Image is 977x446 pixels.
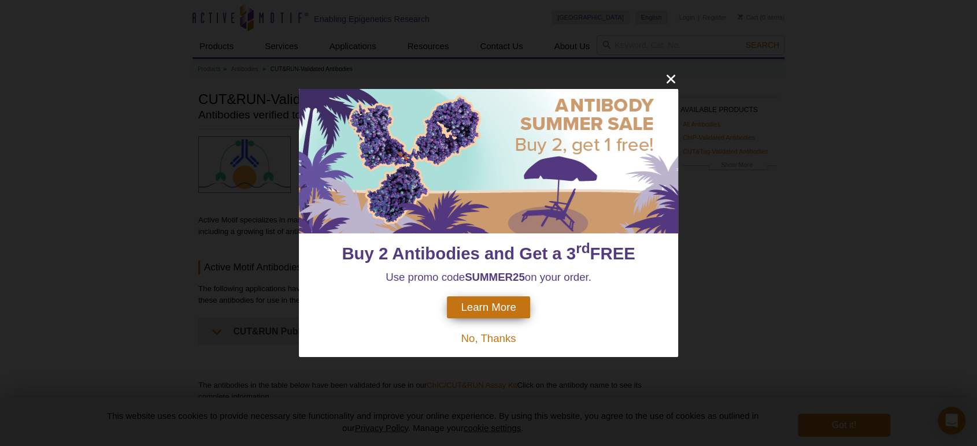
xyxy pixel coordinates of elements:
[386,271,591,283] span: Use promo code on your order.
[342,244,635,263] span: Buy 2 Antibodies and Get a 3 FREE
[465,271,525,283] strong: SUMMER25
[461,332,516,344] span: No, Thanks
[576,240,590,256] sup: rd
[461,301,516,314] span: Learn More
[664,72,678,86] button: close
